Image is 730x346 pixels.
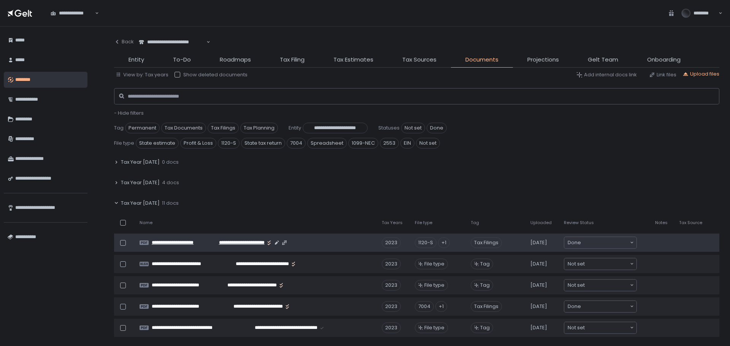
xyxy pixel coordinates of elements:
span: Name [140,220,152,226]
div: Search for option [134,34,210,50]
span: Uploaded [530,220,552,226]
span: To-Do [173,55,191,64]
span: Tax Filings [471,237,502,248]
div: Search for option [564,258,636,270]
span: Statuses [378,125,400,131]
span: 7004 [287,138,306,149]
span: Projections [527,55,559,64]
span: [DATE] [530,324,547,331]
input: Search for option [205,38,206,46]
button: Link files [649,71,676,78]
span: Tag [480,282,490,289]
div: +1 [438,237,450,248]
span: Tax Year [DATE] [121,179,160,186]
button: Upload files [682,71,719,77]
span: Notes [655,220,668,226]
span: Tag [480,261,490,267]
span: Documents [465,55,498,64]
span: Onboarding [647,55,681,64]
span: Not set [568,260,585,268]
span: Review Status [564,220,594,226]
span: Tax Estimates [333,55,373,64]
button: Add internal docs link [576,71,637,78]
span: Tax Year [DATE] [121,200,160,207]
span: Done [568,303,581,310]
span: State tax return [241,138,285,149]
span: Entity [289,125,301,131]
span: Tax Filing [280,55,305,64]
span: File type [415,220,432,226]
button: Back [114,34,134,49]
span: 2553 [380,138,399,149]
div: Search for option [564,301,636,312]
span: Roadmaps [220,55,251,64]
span: Not set [401,123,425,133]
span: Gelt Team [588,55,618,64]
span: [DATE] [530,261,547,267]
div: 2023 [382,237,401,248]
div: 2023 [382,280,401,291]
span: Tax Filings [208,123,239,133]
div: +1 [435,301,447,312]
span: Tag [114,125,124,131]
button: View by: Tax years [116,71,168,78]
span: Tax Planning [240,123,278,133]
span: File type [424,324,444,331]
span: EIN [400,138,414,149]
span: Not set [568,281,585,289]
div: 2023 [382,301,401,312]
span: Permanent [125,123,160,133]
div: Search for option [46,5,99,21]
span: File type [424,282,444,289]
span: Profit & Loss [180,138,216,149]
span: Not set [568,324,585,332]
input: Search for option [581,239,629,246]
span: Done [568,239,581,246]
input: Search for option [581,303,629,310]
span: [DATE] [530,239,547,246]
span: Spreadsheet [307,138,347,149]
div: 7004 [415,301,434,312]
span: State estimate [136,138,179,149]
span: File type [114,140,134,147]
div: Back [114,38,134,45]
div: Search for option [564,280,636,291]
span: 0 docs [162,159,179,166]
span: Tax Years [382,220,403,226]
span: Tax Source [679,220,702,226]
button: - Hide filters [114,110,144,117]
span: File type [424,261,444,267]
span: 4 docs [162,179,179,186]
div: 2023 [382,259,401,269]
span: Tag [471,220,479,226]
span: Not set [416,138,440,149]
span: Done [427,123,447,133]
span: [DATE] [530,282,547,289]
span: Tax Year [DATE] [121,159,160,166]
span: Tax Filings [471,301,502,312]
span: 1099-NEC [348,138,378,149]
span: 1120-S [218,138,240,149]
span: 11 docs [162,200,179,207]
span: - Hide filters [114,109,144,117]
span: Tax Documents [161,123,206,133]
span: Tag [480,324,490,331]
div: Search for option [564,322,636,333]
span: Entity [129,55,144,64]
div: Search for option [564,237,636,248]
span: [DATE] [530,303,547,310]
div: 1120-S [415,237,436,248]
input: Search for option [585,260,629,268]
input: Search for option [585,324,629,332]
div: 2023 [382,322,401,333]
input: Search for option [585,281,629,289]
span: Tax Sources [402,55,436,64]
